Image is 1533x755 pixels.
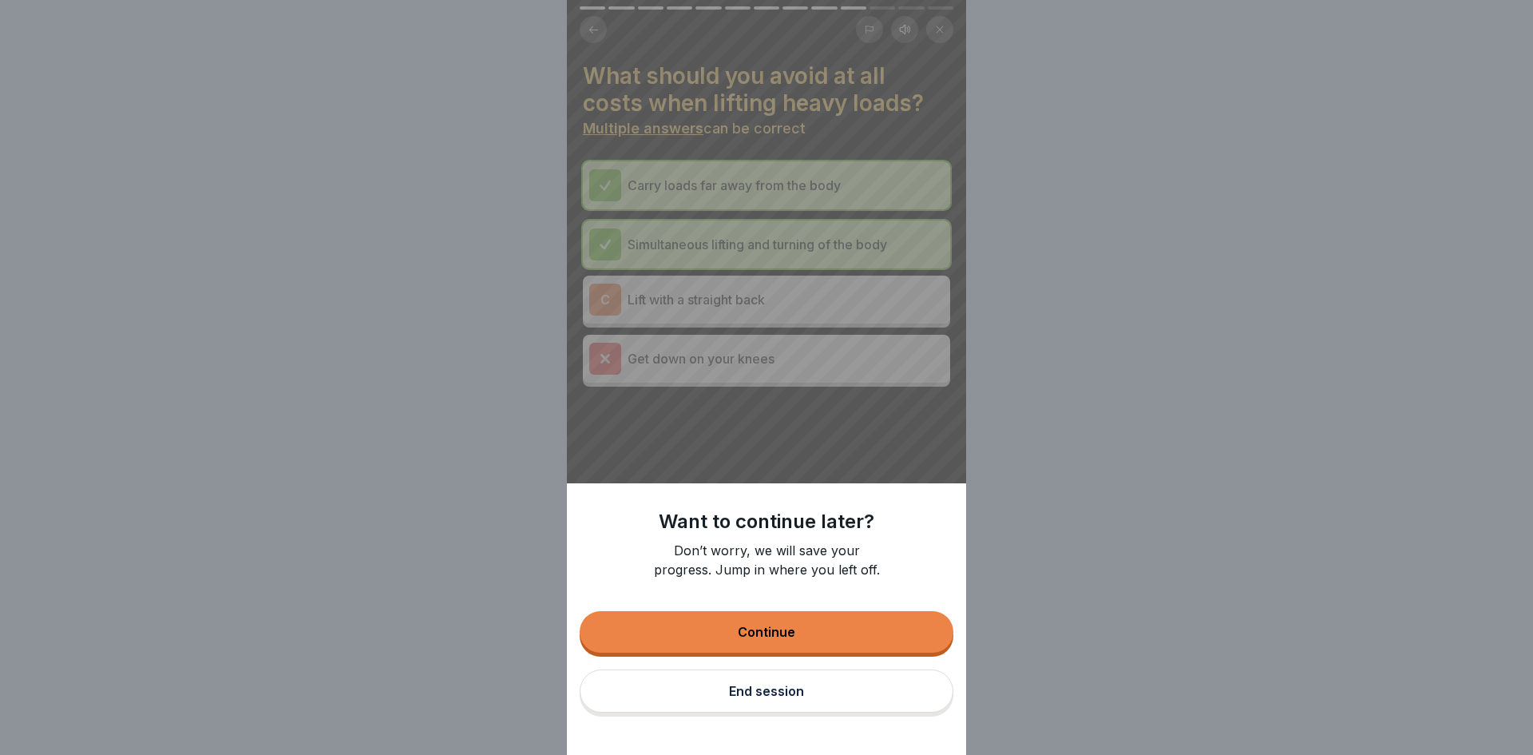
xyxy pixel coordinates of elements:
div: End session [729,684,804,698]
button: End session [580,670,953,713]
h1: Want to continue later? [659,509,874,534]
p: Don’t worry, we will save your progress. Jump in where you left off. [647,541,886,579]
div: Continue [738,625,795,639]
button: Continue [580,611,953,653]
